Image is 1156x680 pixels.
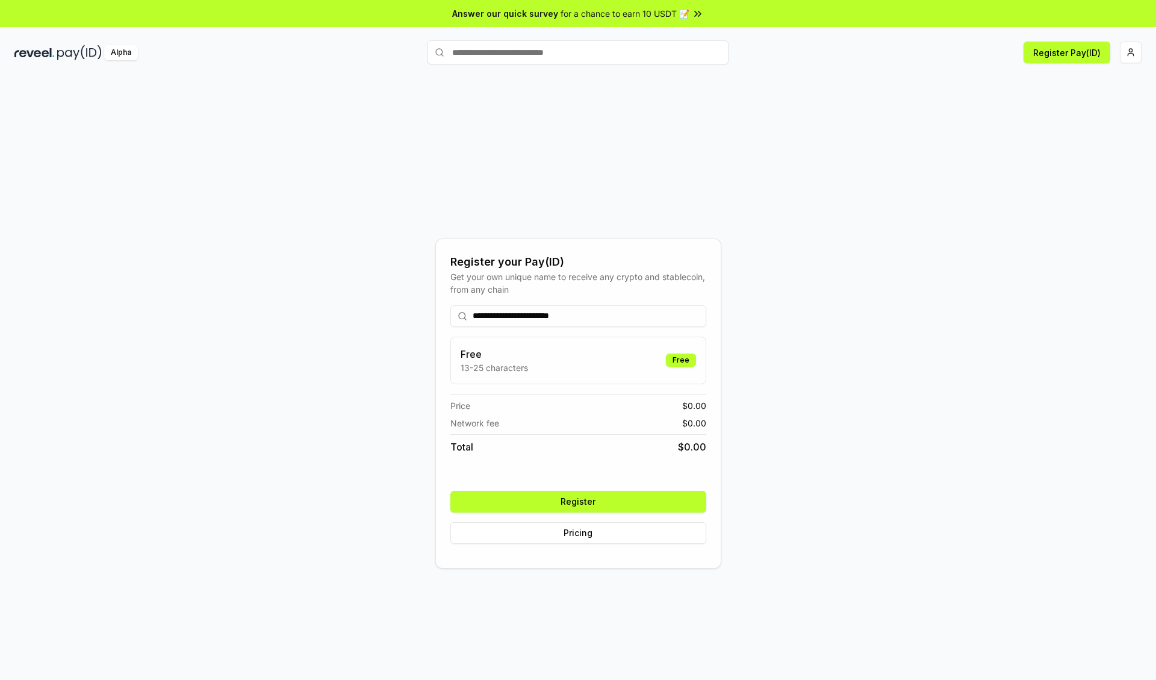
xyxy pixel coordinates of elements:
[682,399,706,412] span: $ 0.00
[452,7,558,20] span: Answer our quick survey
[450,522,706,544] button: Pricing
[104,45,138,60] div: Alpha
[561,7,689,20] span: for a chance to earn 10 USDT 📝
[450,491,706,513] button: Register
[678,440,706,454] span: $ 0.00
[450,440,473,454] span: Total
[666,354,696,367] div: Free
[14,45,55,60] img: reveel_dark
[450,399,470,412] span: Price
[57,45,102,60] img: pay_id
[450,270,706,296] div: Get your own unique name to receive any crypto and stablecoin, from any chain
[461,361,528,374] p: 13-25 characters
[1024,42,1110,63] button: Register Pay(ID)
[450,417,499,429] span: Network fee
[461,347,528,361] h3: Free
[450,254,706,270] div: Register your Pay(ID)
[682,417,706,429] span: $ 0.00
